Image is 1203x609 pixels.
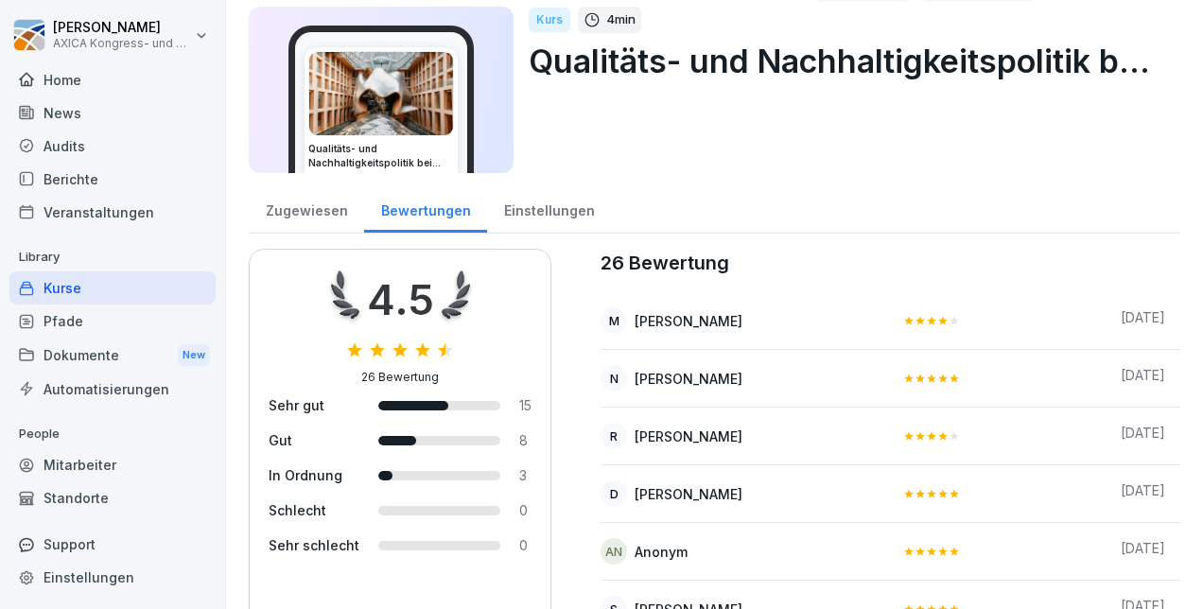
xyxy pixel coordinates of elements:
p: 4 min [606,10,636,29]
div: New [178,344,210,366]
div: Sehr schlecht [269,535,359,555]
div: [PERSON_NAME] [635,311,742,331]
a: Veranstaltungen [9,196,216,229]
div: Dokumente [9,338,216,373]
div: Anonym [635,542,688,562]
div: Support [9,528,216,561]
h3: Qualitäts- und Nachhaltigkeitspolitik bei AXICA [308,142,454,170]
td: [DATE] [1072,465,1180,523]
div: 8 [519,430,532,450]
a: Automatisierungen [9,373,216,406]
div: M [601,307,627,334]
div: Kurs [529,8,570,32]
a: Standorte [9,481,216,514]
div: 0 [519,500,532,520]
a: Berichte [9,163,216,196]
td: [DATE] [1072,350,1180,408]
div: 15 [519,395,532,415]
p: [PERSON_NAME] [53,20,191,36]
a: Mitarbeiter [9,448,216,481]
a: Home [9,63,216,96]
div: 3 [519,465,532,485]
div: In Ordnung [269,465,359,485]
div: 0 [519,535,532,555]
p: Qualitäts- und Nachhaltigkeitspolitik bei AXICA [529,37,1165,85]
a: DokumenteNew [9,338,216,373]
div: [PERSON_NAME] [635,484,742,504]
div: Sehr gut [269,395,359,415]
div: N [601,365,627,391]
a: News [9,96,216,130]
a: Kurse [9,271,216,304]
div: [PERSON_NAME] [635,369,742,389]
a: Einstellungen [9,561,216,594]
td: [DATE] [1072,292,1180,350]
td: [DATE] [1072,523,1180,581]
div: [PERSON_NAME] [635,426,742,446]
a: Pfade [9,304,216,338]
div: R [601,423,627,449]
p: Library [9,242,216,272]
div: 26 Bewertung [361,369,439,386]
a: Audits [9,130,216,163]
div: Gut [269,430,359,450]
div: 4.5 [367,269,434,331]
td: [DATE] [1072,408,1180,465]
caption: 26 Bewertung [601,249,1180,277]
div: Schlecht [269,500,359,520]
p: People [9,419,216,449]
img: r1d5yf18y2brqtocaitpazkm.png [309,52,453,135]
div: An [601,538,627,565]
a: Einstellungen [487,184,611,233]
p: AXICA Kongress- und Tagungszentrum Pariser Platz 3 GmbH [53,37,191,50]
a: Bewertungen [364,184,487,233]
a: Zugewiesen [249,184,364,233]
div: D [601,480,627,507]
